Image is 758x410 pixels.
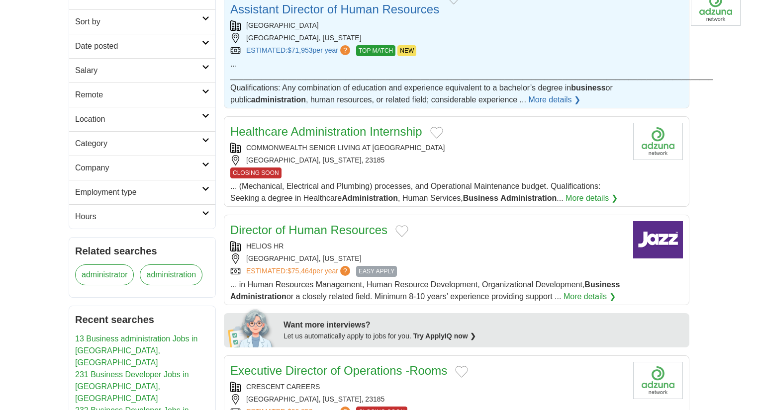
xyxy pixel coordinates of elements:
[230,223,387,237] a: Director of Human Resources
[69,156,215,180] a: Company
[75,65,202,77] h2: Salary
[251,95,306,104] strong: administration
[500,194,557,202] strong: Administration
[69,58,215,82] a: Salary
[230,125,422,138] a: Healthcare Administration Internship
[584,280,620,289] strong: Business
[342,194,398,202] strong: Administration
[230,2,439,16] a: Assistant Director of Human Resources
[69,131,215,156] a: Category
[528,94,580,106] a: More details ❯
[230,143,625,153] div: COMMONWEALTH SENIOR LIVING AT [GEOGRAPHIC_DATA]
[75,89,202,101] h2: Remote
[75,244,209,258] h2: Related searches
[75,16,202,28] h2: Sort by
[75,113,202,125] h2: Location
[75,162,202,174] h2: Company
[287,267,313,275] span: $75,464
[75,264,134,285] a: administrator
[230,155,625,165] div: [GEOGRAPHIC_DATA], [US_STATE], 23185
[69,82,215,107] a: Remote
[287,46,313,54] span: $71,953
[69,180,215,204] a: Employment type
[230,60,713,104] span: ... _____________________________________________________________________________________________...
[455,366,468,378] button: Add to favorite jobs
[228,308,276,347] img: apply-iq-scientist.png
[246,266,352,277] a: ESTIMATED:$75,464per year?
[340,266,350,276] span: ?
[69,34,215,58] a: Date posted
[230,20,683,31] div: [GEOGRAPHIC_DATA]
[230,182,600,202] span: ... (Mechanical, Electrical and Plumbing) processes, and Operational Maintenance budget. Qualific...
[230,292,286,301] strong: Administration
[75,186,202,198] h2: Employment type
[230,394,625,405] div: [GEOGRAPHIC_DATA], [US_STATE], 23185
[566,192,618,204] a: More details ❯
[633,221,683,258] img: Company logo
[69,107,215,131] a: Location
[430,127,443,139] button: Add to favorite jobs
[230,364,447,377] a: Executive Director of Operations -Rooms
[69,204,215,229] a: Hours
[230,33,683,43] div: [GEOGRAPHIC_DATA], [US_STATE]
[75,312,209,327] h2: Recent searches
[571,83,605,92] strong: business
[230,253,625,264] div: [GEOGRAPHIC_DATA], [US_STATE]
[397,45,416,56] span: NEW
[340,45,350,55] span: ?
[230,241,625,251] div: HELIOS HR
[75,138,202,150] h2: Category
[246,45,352,56] a: ESTIMATED:$71,953per year?
[140,264,202,285] a: administration
[633,123,683,160] img: Company logo
[69,9,215,34] a: Sort by
[284,331,683,341] div: Let us automatically apply to jobs for you.
[75,370,189,403] a: 231 Business Developer Jobs in [GEOGRAPHIC_DATA], [GEOGRAPHIC_DATA]
[395,225,408,237] button: Add to favorite jobs
[564,291,616,303] a: More details ❯
[356,45,395,56] span: TOP MATCH
[284,319,683,331] div: Want more interviews?
[75,211,202,223] h2: Hours
[230,382,625,392] div: CRESCENT CAREERS
[75,40,202,52] h2: Date posted
[463,194,498,202] strong: Business
[75,334,197,367] a: 13 Business administration Jobs in [GEOGRAPHIC_DATA], [GEOGRAPHIC_DATA]
[356,266,397,277] span: EASY APPLY
[413,332,476,340] a: Try ApplyIQ now ❯
[633,362,683,399] img: Company logo
[230,167,282,178] span: CLOSING SOON
[230,280,620,301] span: ... in Human Resources Management, Human Resource Development, Organizational Development, or a c...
